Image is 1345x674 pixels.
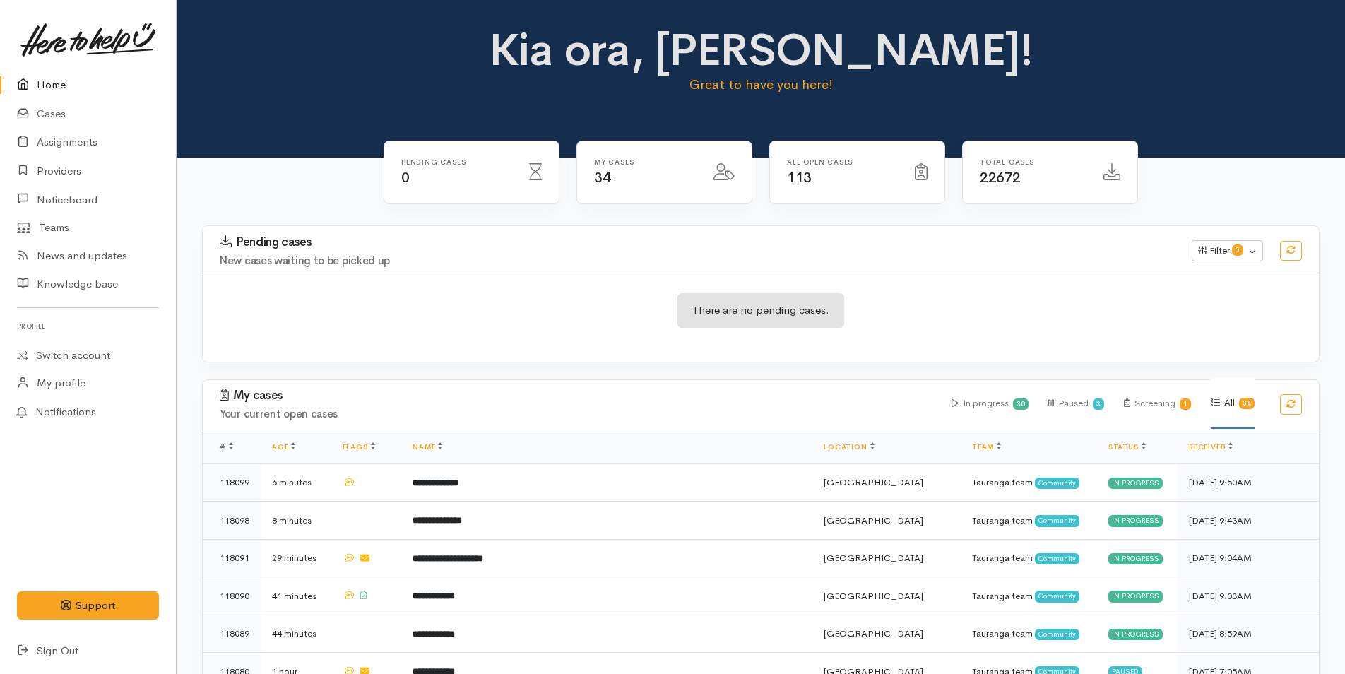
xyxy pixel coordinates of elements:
span: 0 [401,169,410,187]
h1: Kia ora, [PERSON_NAME]! [486,25,1036,75]
a: Status [1108,442,1146,451]
h4: Your current open cases [220,408,935,420]
div: In progress [1108,553,1163,564]
a: Age [272,442,295,451]
div: In progress [952,379,1029,429]
td: 44 minutes [261,615,331,653]
h3: Pending cases [220,235,1175,249]
div: Screening [1124,379,1192,429]
td: [DATE] 9:03AM [1178,577,1319,615]
td: Tauranga team [961,539,1097,577]
b: 30 [1017,399,1025,408]
td: Tauranga team [961,615,1097,653]
b: 1 [1183,399,1187,408]
b: 3 [1096,399,1101,408]
span: [GEOGRAPHIC_DATA] [824,552,923,564]
td: 8 minutes [261,502,331,540]
td: 118089 [203,615,261,653]
div: In progress [1108,629,1163,640]
span: 22672 [980,169,1021,187]
td: [DATE] 8:59AM [1178,615,1319,653]
span: # [220,442,233,451]
h6: My cases [594,158,697,166]
a: Received [1189,442,1233,451]
span: [GEOGRAPHIC_DATA] [824,476,923,488]
td: Tauranga team [961,463,1097,502]
span: 34 [594,169,610,187]
td: 118090 [203,577,261,615]
td: Tauranga team [961,577,1097,615]
div: In progress [1108,478,1163,489]
b: 34 [1243,398,1251,408]
a: Location [824,442,874,451]
h6: Profile [17,317,159,336]
td: 6 minutes [261,463,331,502]
button: Support [17,591,159,620]
a: Team [972,442,1001,451]
td: [DATE] 9:04AM [1178,539,1319,577]
span: Community [1035,515,1079,526]
div: In progress [1108,591,1163,602]
span: [GEOGRAPHIC_DATA] [824,514,923,526]
p: Great to have you here! [486,75,1036,95]
span: 113 [787,169,812,187]
button: Filter0 [1192,240,1263,261]
td: 41 minutes [261,577,331,615]
td: 118099 [203,463,261,502]
div: All [1211,378,1255,429]
span: 0 [1232,244,1243,256]
a: Name [413,442,442,451]
div: Paused [1048,379,1104,429]
span: Community [1035,591,1079,602]
td: [DATE] 9:50AM [1178,463,1319,502]
span: Community [1035,478,1079,489]
span: [GEOGRAPHIC_DATA] [824,590,923,602]
div: In progress [1108,515,1163,526]
span: Community [1035,629,1079,640]
td: 29 minutes [261,539,331,577]
h6: Pending cases [401,158,512,166]
h6: All Open cases [787,158,898,166]
a: Flags [343,442,375,451]
span: [GEOGRAPHIC_DATA] [824,627,923,639]
h4: New cases waiting to be picked up [220,255,1175,267]
td: 118098 [203,502,261,540]
td: 118091 [203,539,261,577]
span: Community [1035,553,1079,564]
div: There are no pending cases. [677,293,844,328]
h3: My cases [220,389,935,403]
h6: Total cases [980,158,1086,166]
td: [DATE] 9:43AM [1178,502,1319,540]
td: Tauranga team [961,502,1097,540]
